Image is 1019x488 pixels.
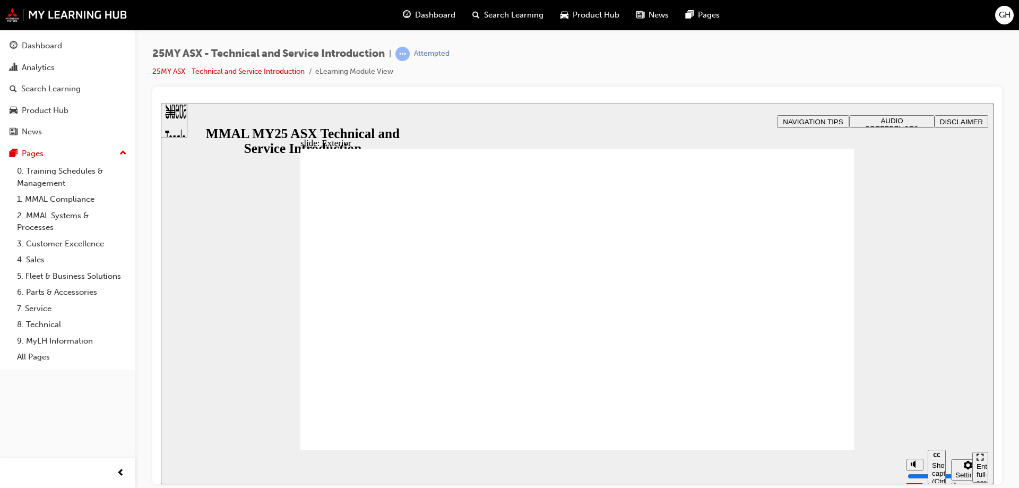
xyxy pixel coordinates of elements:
[4,79,131,99] a: Search Learning
[771,358,781,382] div: Show captions (Ctrl+Alt+C)
[552,4,628,26] a: car-iconProduct Hub
[795,367,820,375] div: Settings
[811,346,827,381] nav: slide navigation
[13,236,131,252] a: 3. Customer Excellence
[622,14,682,22] span: NAVIGATION TIPS
[13,349,131,365] a: All Pages
[10,84,17,94] span: search-icon
[4,36,131,56] a: Dashboard
[13,333,131,349] a: 9. MyLH Information
[636,8,644,22] span: news-icon
[10,63,18,73] span: chart-icon
[5,8,127,22] img: mmal
[13,252,131,268] a: 4. Sales
[315,66,393,78] li: eLearning Module View
[4,144,131,164] button: Pages
[13,316,131,333] a: 8. Technical
[13,163,131,191] a: 0. Training Schedules & Management
[403,8,411,22] span: guage-icon
[811,348,827,379] button: Enter full-screen (Ctrl+Alt+F)
[688,12,774,24] button: AUDIO PREFERENCES
[677,4,728,26] a: pages-iconPages
[394,4,464,26] a: guage-iconDashboard
[13,268,131,285] a: 5. Fleet & Business Solutions
[119,147,127,160] span: up-icon
[10,41,18,51] span: guage-icon
[395,47,410,61] span: learningRecordVerb_ATTEMPT-icon
[774,12,827,24] button: DISCLAIMER
[21,83,81,95] div: Search Learning
[22,148,44,160] div: Pages
[472,8,480,22] span: search-icon
[152,67,305,76] a: 25MY ASX - Technical and Service Introduction
[698,9,720,21] span: Pages
[10,127,18,137] span: news-icon
[746,355,763,367] button: Mute (Ctrl+Alt+M)
[13,284,131,301] a: 6. Parts & Accessories
[779,14,822,22] span: DISCLAIMER
[484,9,543,21] span: Search Learning
[560,8,568,22] span: car-icon
[816,359,823,391] div: Enter full-screen (Ctrl+Alt+F)
[4,58,131,78] a: Analytics
[790,377,811,408] label: Zoom to fit
[22,126,42,138] div: News
[117,467,125,480] span: prev-icon
[4,122,131,142] a: News
[13,208,131,236] a: 2. MMAL Systems & Processes
[4,101,131,121] a: Product Hub
[790,356,824,377] button: Settings
[415,9,455,21] span: Dashboard
[995,6,1014,24] button: GH
[13,301,131,317] a: 7. Service
[414,49,450,59] div: Attempted
[10,149,18,159] span: pages-icon
[13,191,131,208] a: 1. MMAL Compliance
[152,48,385,60] span: 25MY ASX - Technical and Service Introduction
[705,13,758,29] span: AUDIO PREFERENCES
[10,106,18,116] span: car-icon
[4,34,131,144] button: DashboardAnalyticsSearch LearningProduct HubNews
[649,9,669,21] span: News
[747,369,815,377] input: volume
[22,62,55,74] div: Analytics
[22,105,68,117] div: Product Hub
[389,48,391,60] span: |
[628,4,677,26] a: news-iconNews
[22,40,62,52] div: Dashboard
[686,8,694,22] span: pages-icon
[616,12,688,24] button: NAVIGATION TIPS
[464,4,552,26] a: search-iconSearch Learning
[573,9,619,21] span: Product Hub
[999,9,1011,21] span: GH
[740,346,806,381] div: misc controls
[767,346,785,381] button: Show captions (Ctrl+Alt+C)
